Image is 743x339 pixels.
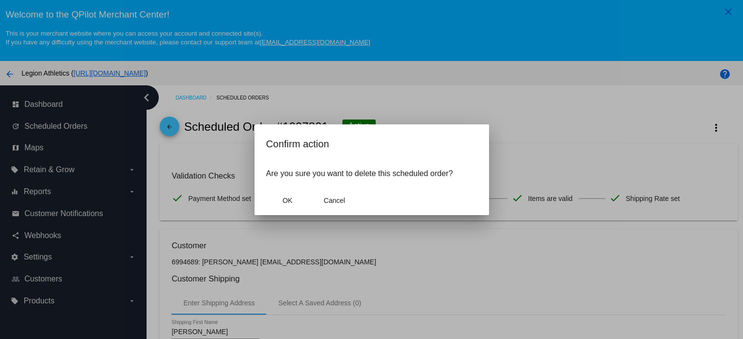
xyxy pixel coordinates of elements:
[324,197,345,204] span: Cancel
[266,136,477,152] h2: Confirm action
[282,197,292,204] span: OK
[313,192,356,209] button: Close dialog
[266,192,309,209] button: Close dialog
[266,169,477,178] p: Are you sure you want to delete this scheduled order?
